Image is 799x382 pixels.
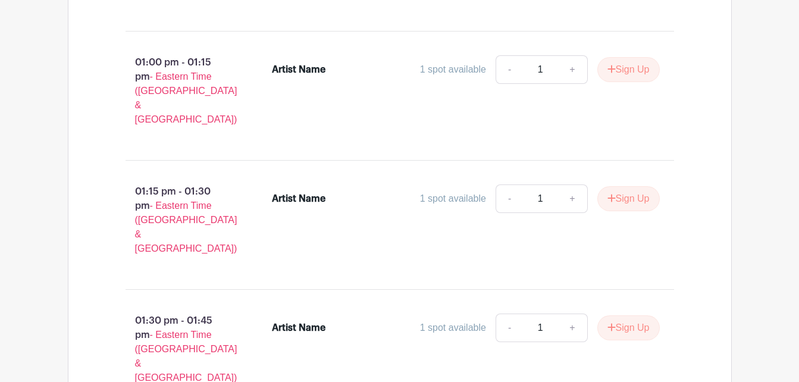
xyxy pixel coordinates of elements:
[272,321,325,335] div: Artist Name
[557,55,587,84] a: +
[135,71,237,124] span: - Eastern Time ([GEOGRAPHIC_DATA] & [GEOGRAPHIC_DATA])
[557,184,587,213] a: +
[420,321,486,335] div: 1 spot available
[597,186,660,211] button: Sign Up
[420,62,486,77] div: 1 spot available
[272,192,325,206] div: Artist Name
[496,314,523,342] a: -
[106,51,253,131] p: 01:00 pm - 01:15 pm
[420,192,486,206] div: 1 spot available
[597,57,660,82] button: Sign Up
[496,184,523,213] a: -
[557,314,587,342] a: +
[496,55,523,84] a: -
[272,62,325,77] div: Artist Name
[106,180,253,261] p: 01:15 pm - 01:30 pm
[135,201,237,253] span: - Eastern Time ([GEOGRAPHIC_DATA] & [GEOGRAPHIC_DATA])
[597,315,660,340] button: Sign Up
